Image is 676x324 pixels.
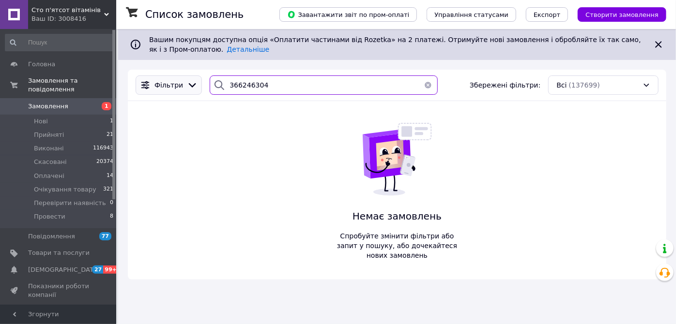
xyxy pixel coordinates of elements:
span: Головна [28,60,55,69]
button: Завантажити звіт по пром-оплаті [279,7,417,22]
span: Замовлення та повідомлення [28,76,116,94]
span: 1 [102,102,111,110]
span: 8 [110,212,113,221]
span: Виконані [34,144,64,153]
span: Оплачені [34,172,64,180]
input: Пошук [5,34,114,51]
span: 27 [92,265,103,274]
span: Фільтри [154,80,183,90]
div: Ваш ID: 3008416 [31,15,116,23]
span: Провести [34,212,65,221]
span: Всі [556,80,567,90]
span: Cто п'ятсот вітамінів [31,6,104,15]
span: 0 [110,199,113,207]
span: Перевірити наявність [34,199,106,207]
span: Нові [34,117,48,126]
span: [DEMOGRAPHIC_DATA] [28,265,100,274]
span: 321 [103,185,113,194]
span: Показники роботи компанії [28,282,90,299]
span: Створити замовлення [585,11,659,18]
span: Управління статусами [434,11,508,18]
span: Очікування товару [34,185,96,194]
span: Збережені фільтри: [470,80,540,90]
button: Очистить [418,75,438,95]
span: Завантажити звіт по пром-оплаті [287,10,409,19]
a: Детальніше [227,45,269,53]
span: Спробуйте змінити фільтри або запит у пошуку, або дочекайтеся нових замовлень [333,231,461,260]
button: Створити замовлення [578,7,666,22]
span: Повідомлення [28,232,75,241]
span: Експорт [534,11,561,18]
span: Замовлення [28,102,68,111]
span: Прийняті [34,131,64,139]
button: Управління статусами [427,7,516,22]
span: 1 [110,117,113,126]
button: Експорт [526,7,568,22]
span: Скасовані [34,158,67,166]
span: 99+ [103,265,119,274]
span: 21 [107,131,113,139]
span: Товари та послуги [28,249,90,257]
span: 20374 [96,158,113,166]
span: 14 [107,172,113,180]
input: Пошук за номером замовлення, ПІБ покупця, номером телефону, Email, номером накладної [210,75,438,95]
span: (137699) [569,81,600,89]
span: Вашим покупцям доступна опція «Оплатити частинами від Rozetka» на 2 платежі. Отримуйте нові замов... [149,36,641,53]
span: 116943 [93,144,113,153]
span: Немає замовлень [333,209,461,223]
a: Створити замовлення [568,10,666,18]
span: 77 [99,232,111,240]
h1: Список замовлень [145,9,244,20]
